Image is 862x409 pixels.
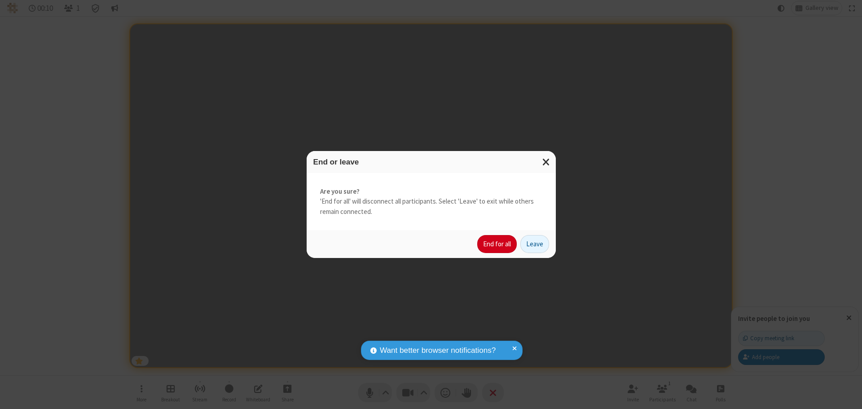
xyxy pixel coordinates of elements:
div: 'End for all' will disconnect all participants. Select 'Leave' to exit while others remain connec... [307,173,556,231]
button: Leave [520,235,549,253]
h3: End or leave [313,158,549,166]
button: End for all [477,235,517,253]
strong: Are you sure? [320,187,542,197]
button: Close modal [537,151,556,173]
span: Want better browser notifications? [380,345,496,356]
